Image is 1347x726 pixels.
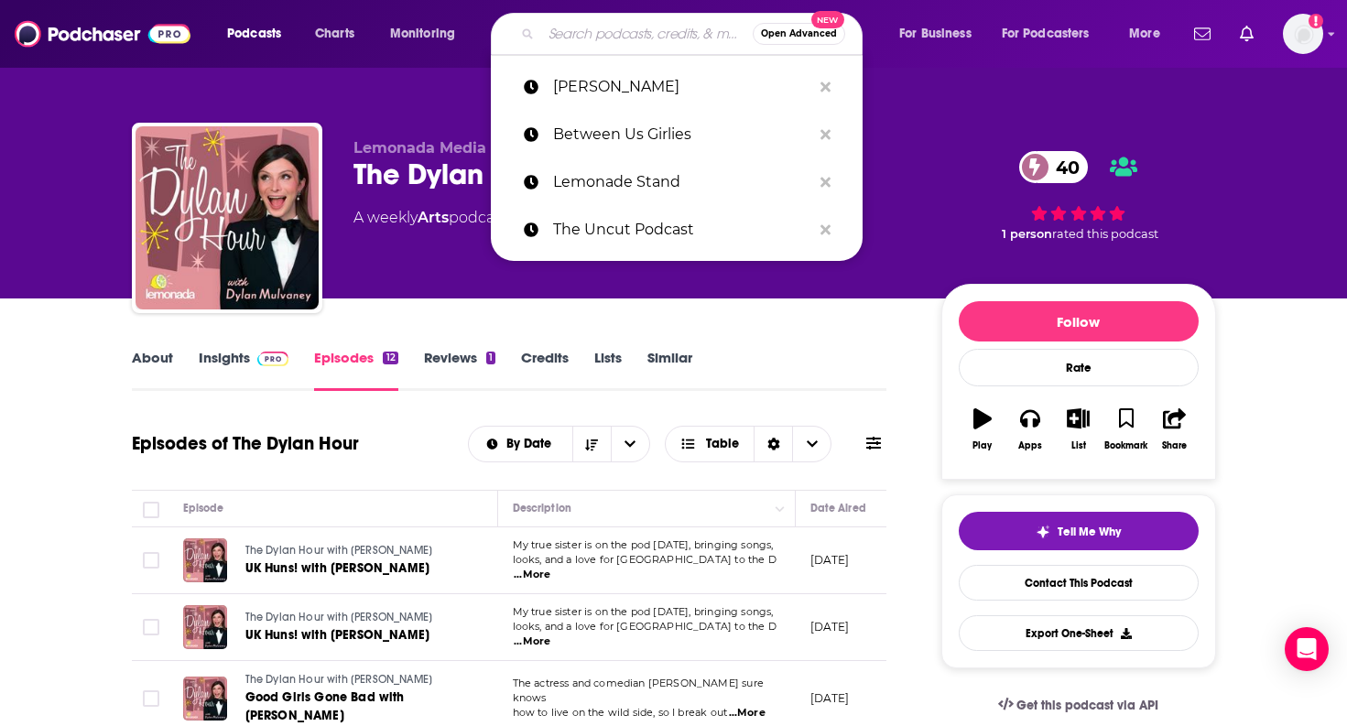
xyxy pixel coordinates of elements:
[353,139,486,157] span: Lemonada Media
[941,139,1216,253] div: 40 1 personrated this podcast
[810,497,866,519] div: Date Aired
[245,611,433,623] span: The Dylan Hour with [PERSON_NAME]
[594,349,622,391] a: Lists
[199,349,289,391] a: InsightsPodchaser Pro
[508,13,880,55] div: Search podcasts, credits, & more...
[553,63,811,111] p: Dylan Mulvaney
[972,440,992,451] div: Play
[143,690,159,707] span: Toggle select row
[811,11,844,28] span: New
[1129,21,1160,47] span: More
[245,610,463,626] a: The Dylan Hour with [PERSON_NAME]
[506,438,558,450] span: By Date
[959,615,1199,651] button: Export One-Sheet
[1103,396,1150,462] button: Bookmark
[959,512,1199,550] button: tell me why sparkleTell Me Why
[513,605,774,618] span: My true sister is on the pod [DATE], bringing songs,
[1058,525,1121,539] span: Tell Me Why
[513,706,728,719] span: how to live on the wild side, so I break out
[810,552,850,568] p: [DATE]
[132,349,173,391] a: About
[1283,14,1323,54] span: Logged in as antoine.jordan
[1116,19,1183,49] button: open menu
[1037,151,1089,183] span: 40
[513,497,571,519] div: Description
[810,619,850,634] p: [DATE]
[1002,21,1090,47] span: For Podcasters
[245,672,465,688] a: The Dylan Hour with [PERSON_NAME]
[424,349,495,391] a: Reviews1
[245,560,430,576] span: UK Huns! with [PERSON_NAME]
[553,111,811,158] p: Between Us Girlies
[706,438,739,450] span: Table
[647,349,692,391] a: Similar
[990,19,1116,49] button: open menu
[245,689,405,723] span: Good Girls Gone Bad with [PERSON_NAME]
[314,349,397,391] a: Episodes12
[513,553,777,566] span: looks, and a love for [GEOGRAPHIC_DATA] to the D
[886,19,994,49] button: open menu
[1285,627,1329,671] div: Open Intercom Messenger
[729,706,766,721] span: ...More
[1150,396,1198,462] button: Share
[769,498,791,520] button: Column Actions
[1052,227,1158,241] span: rated this podcast
[257,352,289,366] img: Podchaser Pro
[521,349,569,391] a: Credits
[1006,396,1054,462] button: Apps
[245,559,463,578] a: UK Huns! with [PERSON_NAME]
[245,627,430,643] span: UK Huns! with [PERSON_NAME]
[136,126,319,309] a: The Dylan Hour with Dylan Mulvaney
[377,19,479,49] button: open menu
[514,568,550,582] span: ...More
[1071,440,1086,451] div: List
[245,543,463,559] a: The Dylan Hour with [PERSON_NAME]
[611,427,649,461] button: open menu
[665,426,832,462] button: Choose View
[513,620,777,633] span: looks, and a love for [GEOGRAPHIC_DATA] to the D
[245,626,463,645] a: UK Huns! with [PERSON_NAME]
[390,21,455,47] span: Monitoring
[753,23,845,45] button: Open AdvancedNew
[513,677,764,704] span: The actress and comedian [PERSON_NAME] sure knows
[491,158,863,206] a: Lemonade Stand
[245,673,433,686] span: The Dylan Hour with [PERSON_NAME]
[315,21,354,47] span: Charts
[418,209,449,226] a: Arts
[899,21,972,47] span: For Business
[1018,440,1042,451] div: Apps
[15,16,190,51] img: Podchaser - Follow, Share and Rate Podcasts
[1036,525,1050,539] img: tell me why sparkle
[353,207,507,229] div: A weekly podcast
[468,426,650,462] h2: Choose List sort
[553,158,811,206] p: Lemonade Stand
[541,19,753,49] input: Search podcasts, credits, & more...
[1187,18,1218,49] a: Show notifications dropdown
[1016,698,1158,713] span: Get this podcast via API
[491,63,863,111] a: [PERSON_NAME]
[303,19,365,49] a: Charts
[491,111,863,158] a: Between Us Girlies
[227,21,281,47] span: Podcasts
[1233,18,1261,49] a: Show notifications dropdown
[959,349,1199,386] div: Rate
[1104,440,1147,451] div: Bookmark
[1054,396,1102,462] button: List
[245,688,465,725] a: Good Girls Gone Bad with [PERSON_NAME]
[183,497,224,519] div: Episode
[1283,14,1323,54] img: User Profile
[214,19,305,49] button: open menu
[514,634,550,649] span: ...More
[383,352,397,364] div: 12
[1309,14,1323,28] svg: Add a profile image
[1162,440,1187,451] div: Share
[810,690,850,706] p: [DATE]
[245,544,433,557] span: The Dylan Hour with [PERSON_NAME]
[491,206,863,254] a: The Uncut Podcast
[959,301,1199,341] button: Follow
[143,619,159,635] span: Toggle select row
[469,438,572,450] button: open menu
[513,538,774,551] span: My true sister is on the pod [DATE], bringing songs,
